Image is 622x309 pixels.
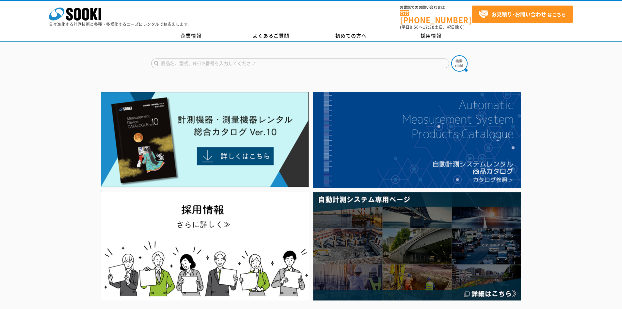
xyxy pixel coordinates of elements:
[311,31,391,41] a: 初めての方へ
[478,9,566,19] span: はこちら
[400,10,472,24] a: [PHONE_NUMBER]
[49,22,192,26] p: 日々進化する計測技術と多種・多様化するニーズにレンタルでお応えします。
[231,31,311,41] a: よくあるご質問
[400,6,472,9] span: お電話でのお問い合わせは
[151,31,231,41] a: 企業情報
[313,192,521,300] img: 自動計測システム専用ページ
[451,55,468,72] img: btn_search.png
[423,24,435,30] span: 17:30
[400,24,465,30] span: (平日 ～ 土日、祝日除く)
[101,92,309,187] img: Catalog Ver10
[151,59,449,68] input: 商品名、型式、NETIS番号を入力してください
[410,24,419,30] span: 8:50
[101,192,309,300] img: SOOKI recruit
[313,92,521,188] img: 自動計測システムカタログ
[335,32,367,39] span: 初めての方へ
[491,10,546,18] strong: お見積り･お問い合わせ
[391,31,471,41] a: 採用情報
[472,6,573,23] a: お見積り･お問い合わせはこちら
